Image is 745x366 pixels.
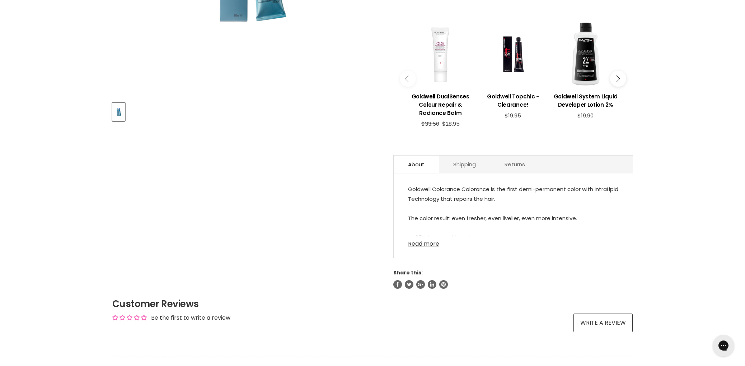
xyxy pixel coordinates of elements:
[394,156,439,173] a: About
[393,269,633,289] aside: Share this:
[480,87,545,112] a: View product:Goldwell Topchic - Clearance!
[408,92,473,117] h3: Goldwell DualSenses Colour Repair & Radiance Balm
[709,332,738,359] iframe: Gorgias live chat messenger
[112,314,147,322] div: Average rating is 0.00 stars
[439,156,490,173] a: Shipping
[505,112,521,119] span: $19.95
[393,269,423,276] span: Share this:
[113,103,124,120] img: Goldwell Colorance
[421,120,439,128] span: $33.50
[573,314,633,332] a: Write a review
[577,112,594,119] span: $19.90
[553,92,618,109] h3: Goldwell System Liquid Developer Lotion 2%
[490,156,539,173] a: Returns
[442,120,460,128] span: $28.95
[408,236,618,247] a: Read more
[408,87,473,121] a: View product:Goldwell DualSenses Colour Repair & Radiance Balm
[112,297,633,310] h2: Customer Reviews
[111,101,381,121] div: Product thumbnails
[151,314,230,322] div: Be the first to write a review
[553,87,618,112] a: View product:Goldwell System Liquid Developer Lotion 2%
[480,92,545,109] h3: Goldwell Topchic - Clearance!
[112,103,125,121] button: Goldwell Colorance
[408,184,618,302] p: Goldwell Colorance Colorance is the first demi-permanent color with IntraLipid Technology that re...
